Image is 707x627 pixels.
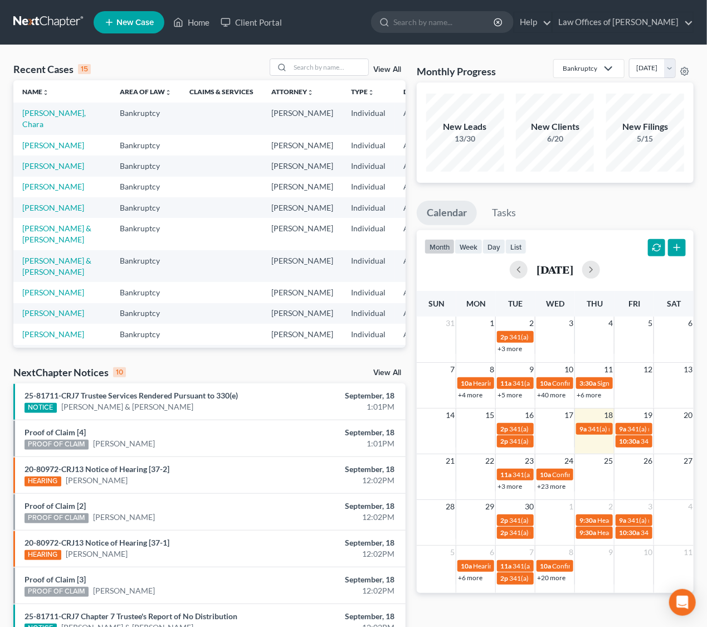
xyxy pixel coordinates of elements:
td: Individual [342,218,394,250]
span: Wed [546,299,564,308]
span: 21 [445,454,456,468]
div: NOTICE [25,403,57,413]
td: ALNB [394,303,449,324]
a: [PERSON_NAME] [93,585,155,596]
span: 24 [563,454,574,468]
span: 29 [484,500,495,513]
span: 11 [682,546,694,559]
td: [PERSON_NAME] [262,303,342,324]
td: [PERSON_NAME] [262,282,342,303]
span: 8 [568,546,574,559]
td: Bankruptcy [111,155,181,176]
td: Individual [342,250,394,282]
div: September, 18 [279,611,394,622]
i: unfold_more [165,89,172,96]
div: September, 18 [279,574,394,585]
button: day [482,239,505,254]
span: 10:30a [619,437,640,445]
span: 5 [449,546,456,559]
a: +40 more [537,391,565,399]
td: Bankruptcy [111,177,181,197]
span: 2p [500,437,508,445]
div: 1:01PM [279,438,394,449]
div: 1:01PM [279,401,394,412]
span: 1 [568,500,574,513]
a: [PERSON_NAME] [22,203,84,212]
span: 3 [647,500,654,513]
span: 341(a) meeting for [PERSON_NAME] [513,470,620,479]
a: [PERSON_NAME], Chara [22,108,86,129]
a: +3 more [498,482,522,490]
span: 10a [461,562,472,570]
span: 4 [687,500,694,513]
td: Individual [342,197,394,218]
span: 1 [489,317,495,330]
td: ALNB [394,324,449,344]
div: September, 18 [279,537,394,548]
a: +23 more [537,482,565,490]
td: Bankruptcy [111,303,181,324]
a: Calendar [417,201,477,225]
a: 25-81711-CRJ7 Chapter 7 Trustee's Report of No Distribution [25,611,237,621]
div: PROOF OF CLAIM [25,587,89,597]
span: 31 [445,317,456,330]
span: Signing Date for [PERSON_NAME] [597,379,697,387]
span: Mon [466,299,486,308]
span: 11 [603,363,614,376]
span: 4 [607,317,614,330]
a: View All [373,66,401,74]
a: 20-80972-CRJ13 Notice of Hearing [37-1] [25,538,169,547]
span: 341(a) meeting for [PERSON_NAME] & [PERSON_NAME] [509,516,676,524]
span: Confirmation hearing for [PERSON_NAME] [552,470,679,479]
span: 341(a) meeting for [PERSON_NAME] [513,379,620,387]
td: ALNB [394,177,449,197]
h2: [DATE] [537,264,573,275]
span: 11a [500,470,511,479]
h3: Monthly Progress [417,65,496,78]
td: [PERSON_NAME] [262,324,342,344]
a: +6 more [458,573,482,582]
td: Bankruptcy [111,282,181,303]
div: Bankruptcy [563,64,597,73]
a: [PERSON_NAME] [66,548,128,560]
td: Individual [342,345,394,366]
span: 10a [461,379,472,387]
div: 6/20 [516,133,594,144]
td: ALNB [394,282,449,303]
a: Client Portal [215,12,287,32]
td: [PERSON_NAME] [262,155,342,176]
span: 12 [642,363,654,376]
div: Open Intercom Messenger [669,589,696,616]
td: ALNB [394,197,449,218]
a: [PERSON_NAME] & [PERSON_NAME] [22,223,91,244]
span: 18 [603,409,614,422]
th: Claims & Services [181,80,262,103]
div: PROOF OF CLAIM [25,440,89,450]
div: 12:02PM [279,475,394,486]
a: +3 more [498,344,522,353]
span: 341(a) meeting for [PERSON_NAME] [PERSON_NAME] [509,333,670,341]
span: 10a [540,470,551,479]
a: [PERSON_NAME] [93,512,155,523]
div: September, 18 [279,500,394,512]
td: Bankruptcy [111,345,181,366]
span: 16 [524,409,535,422]
a: Proof of Claim [2] [25,501,86,511]
span: Hearing for [PERSON_NAME] [473,562,560,570]
span: 26 [642,454,654,468]
span: 341(a) meeting for [PERSON_NAME] [513,562,620,570]
span: 15 [484,409,495,422]
a: View All [373,369,401,377]
a: Help [514,12,552,32]
a: [PERSON_NAME] [22,329,84,339]
span: Hearing for [PERSON_NAME] [473,379,560,387]
a: Attorneyunfold_more [271,88,314,96]
span: 27 [682,454,694,468]
span: 9 [607,546,614,559]
td: [PERSON_NAME] [262,218,342,250]
a: [PERSON_NAME] [22,288,84,297]
span: 10a [540,379,551,387]
span: 3 [568,317,574,330]
td: ALNB [394,155,449,176]
span: 19 [642,409,654,422]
